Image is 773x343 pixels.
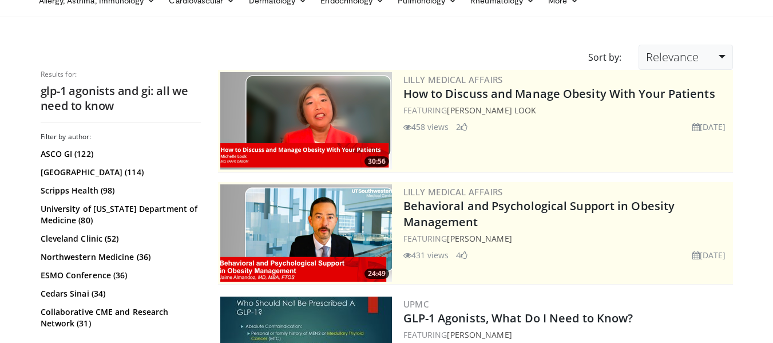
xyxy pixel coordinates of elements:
[403,232,731,245] div: FEATURING
[41,148,198,160] a: ASCO GI (122)
[403,329,731,341] div: FEATURING
[41,185,198,196] a: Scripps Health (98)
[220,72,392,169] a: 30:56
[403,74,503,85] a: Lilly Medical Affairs
[646,49,699,65] span: Relevance
[403,86,715,101] a: How to Discuss and Manage Obesity With Your Patients
[403,104,731,116] div: FEATURING
[41,167,198,178] a: [GEOGRAPHIC_DATA] (114)
[220,72,392,169] img: c98a6a29-1ea0-4bd5-8cf5-4d1e188984a7.png.300x170_q85_crop-smart_upscale.png
[456,249,467,261] li: 4
[447,329,512,340] a: [PERSON_NAME]
[41,132,201,141] h3: Filter by author:
[692,249,726,261] li: [DATE]
[403,310,633,326] a: GLP-1 Agonists, What Do I Need to Know?
[403,186,503,198] a: Lilly Medical Affairs
[220,184,392,282] img: ba3304f6-7838-4e41-9c0f-2e31ebde6754.png.300x170_q85_crop-smart_upscale.png
[364,269,389,279] span: 24:49
[692,121,726,133] li: [DATE]
[41,288,198,299] a: Cedars Sinai (34)
[220,184,392,282] a: 24:49
[403,198,675,230] a: Behavioral and Psychological Support in Obesity Management
[41,233,198,245] a: Cleveland Clinic (52)
[447,105,536,116] a: [PERSON_NAME] Look
[41,203,198,226] a: University of [US_STATE] Department of Medicine (80)
[403,121,449,133] li: 458 views
[41,306,198,329] a: Collaborative CME and Research Network (31)
[364,156,389,167] span: 30:56
[41,251,198,263] a: Northwestern Medicine (36)
[41,70,201,79] p: Results for:
[403,298,429,310] a: UPMC
[447,233,512,244] a: [PERSON_NAME]
[41,270,198,281] a: ESMO Conference (36)
[403,249,449,261] li: 431 views
[639,45,732,70] a: Relevance
[456,121,467,133] li: 2
[41,84,201,113] h2: glp-1 agonists and gi: all we need to know
[580,45,630,70] div: Sort by:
